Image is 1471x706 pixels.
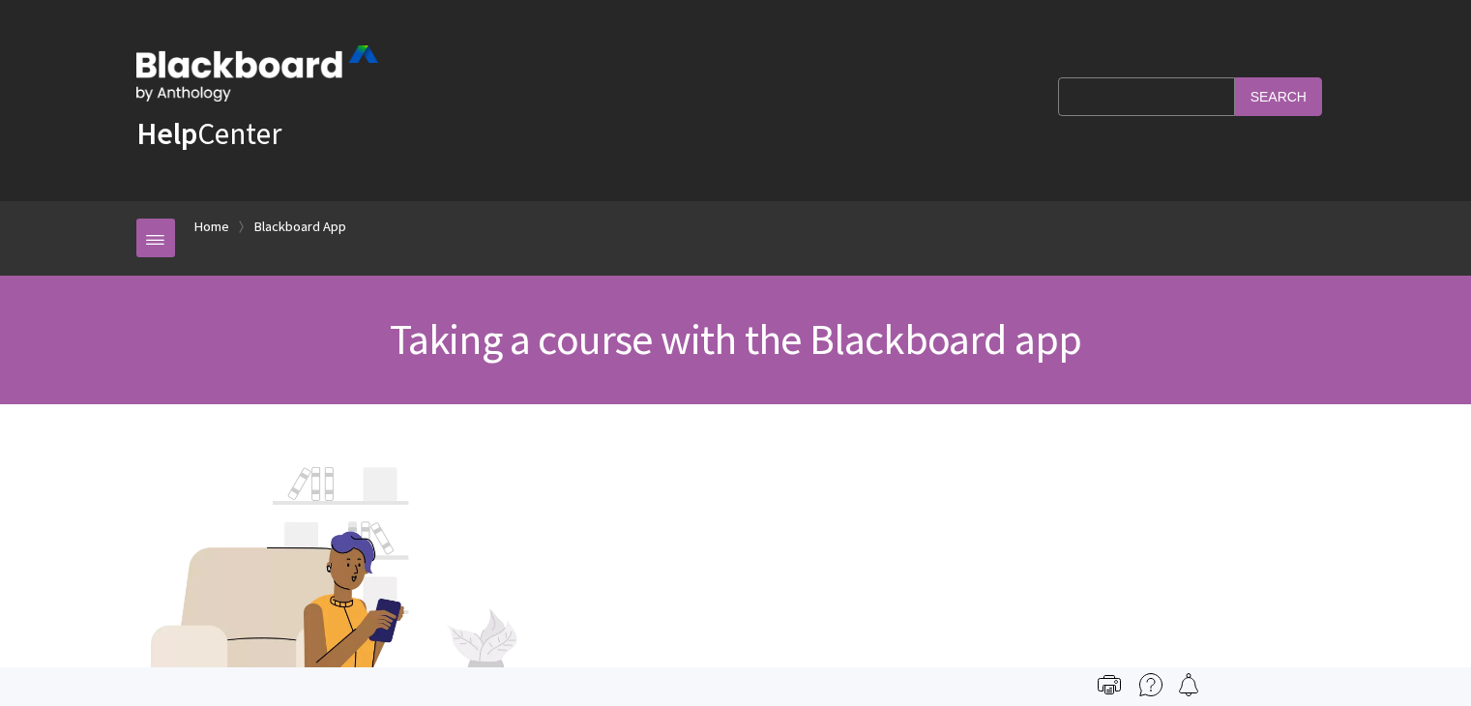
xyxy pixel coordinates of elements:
img: More help [1139,673,1162,696]
strong: Help [136,114,197,153]
img: Follow this page [1177,673,1200,696]
img: Blackboard by Anthology [136,45,378,102]
a: Home [194,215,229,239]
input: Search [1235,77,1322,115]
a: HelpCenter [136,114,281,153]
span: Taking a course with the Blackboard app [390,312,1082,366]
a: Blackboard App [254,215,346,239]
img: Print [1098,673,1121,696]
